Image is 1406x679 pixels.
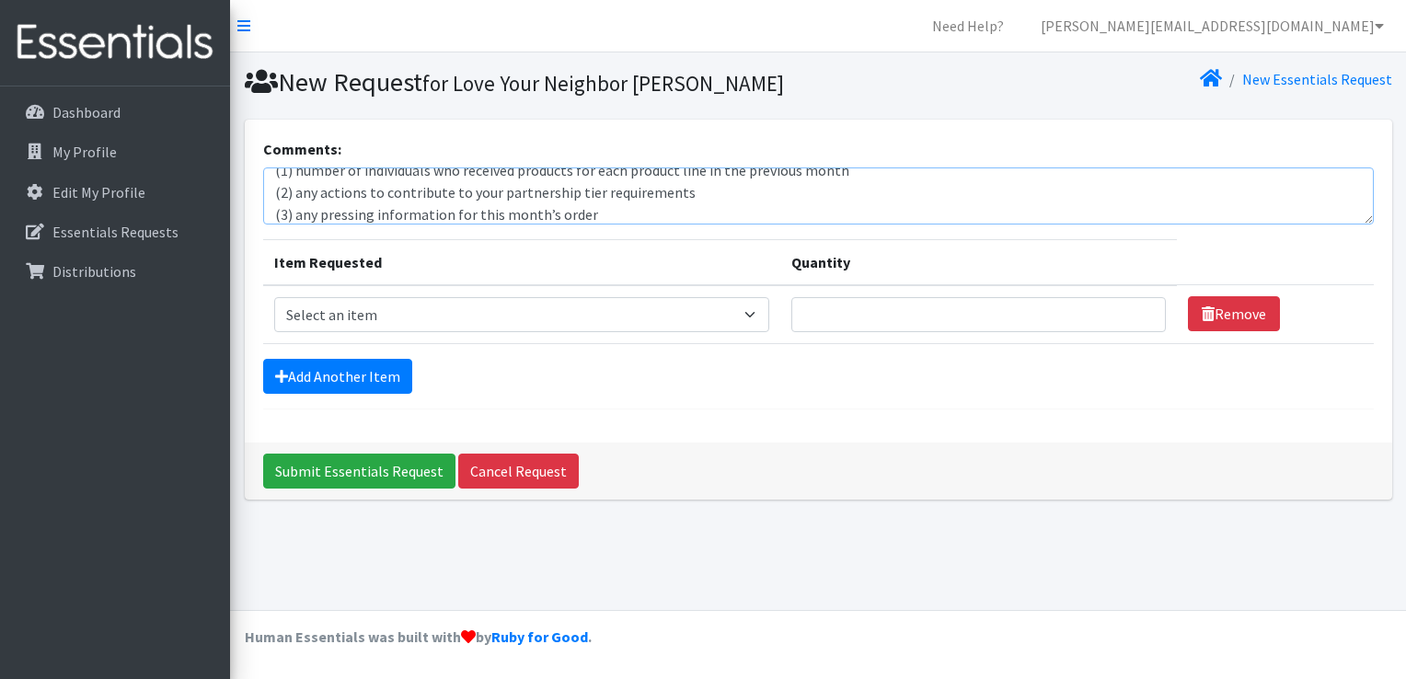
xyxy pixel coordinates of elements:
[7,174,223,211] a: Edit My Profile
[263,359,412,394] a: Add Another Item
[780,239,1178,285] th: Quantity
[52,183,145,201] p: Edit My Profile
[458,454,579,489] a: Cancel Request
[422,70,784,97] small: for Love Your Neighbor [PERSON_NAME]
[7,213,223,250] a: Essentials Requests
[7,253,223,290] a: Distributions
[263,138,341,160] label: Comments:
[917,7,1019,44] a: Need Help?
[7,94,223,131] a: Dashboard
[245,66,812,98] h1: New Request
[245,627,592,646] strong: Human Essentials was built with by .
[491,627,588,646] a: Ruby for Good
[263,239,780,285] th: Item Requested
[7,133,223,170] a: My Profile
[52,262,136,281] p: Distributions
[1242,70,1392,88] a: New Essentials Request
[52,103,121,121] p: Dashboard
[52,223,179,241] p: Essentials Requests
[7,12,223,74] img: HumanEssentials
[263,454,455,489] input: Submit Essentials Request
[1026,7,1399,44] a: [PERSON_NAME][EMAIL_ADDRESS][DOMAIN_NAME]
[1188,296,1280,331] a: Remove
[52,143,117,161] p: My Profile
